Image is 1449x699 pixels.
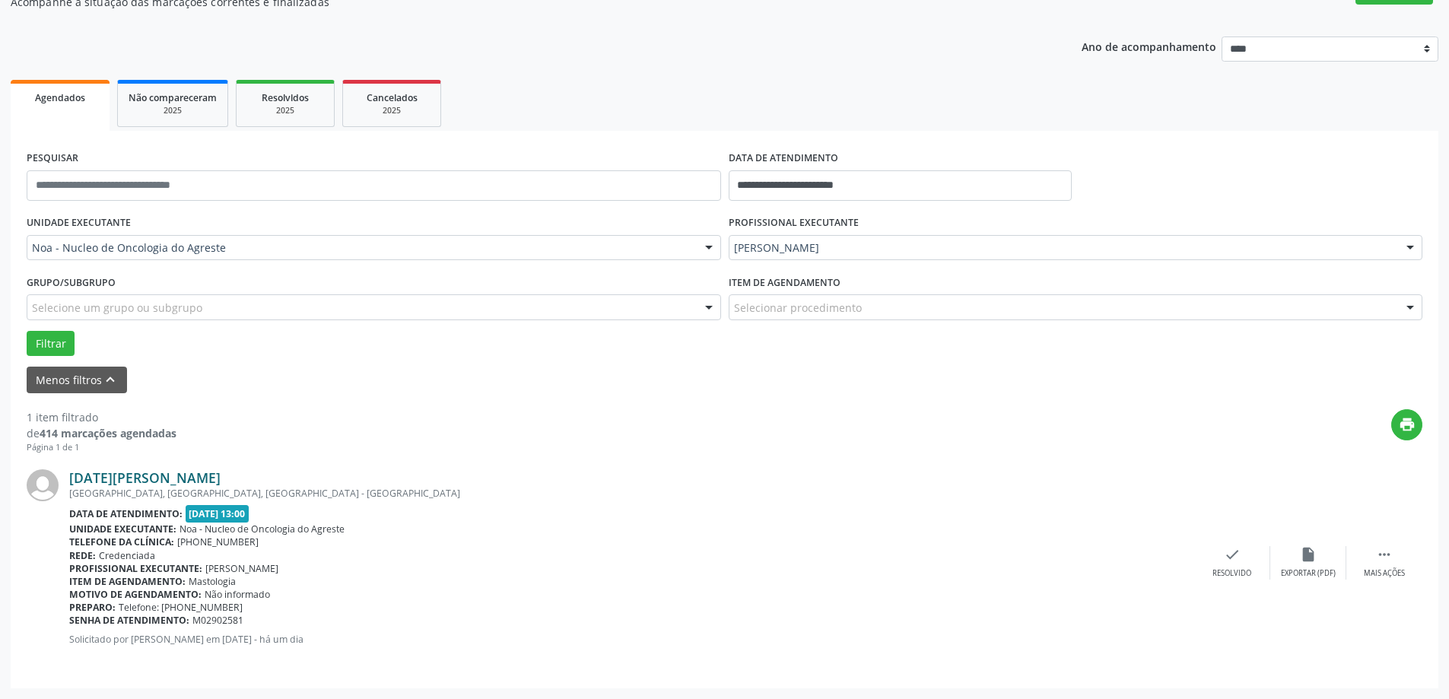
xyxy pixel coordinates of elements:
span: [PHONE_NUMBER] [177,535,259,548]
button: print [1391,409,1422,440]
label: PESQUISAR [27,147,78,170]
span: Mastologia [189,575,236,588]
b: Rede: [69,549,96,562]
div: 2025 [354,105,430,116]
span: Agendados [35,91,85,104]
div: Resolvido [1212,568,1251,579]
div: Mais ações [1364,568,1405,579]
div: 1 item filtrado [27,409,176,425]
p: Ano de acompanhamento [1082,37,1216,56]
i: insert_drive_file [1300,546,1317,563]
span: Credenciada [99,549,155,562]
a: [DATE][PERSON_NAME] [69,469,221,486]
b: Motivo de agendamento: [69,588,202,601]
label: PROFISSIONAL EXECUTANTE [729,211,859,235]
i: check [1224,546,1241,563]
p: Solicitado por [PERSON_NAME] em [DATE] - há um dia [69,633,1194,646]
i: keyboard_arrow_up [102,371,119,388]
strong: 414 marcações agendadas [40,426,176,440]
b: Unidade executante: [69,523,176,535]
b: Profissional executante: [69,562,202,575]
span: [DATE] 13:00 [186,505,249,523]
b: Item de agendamento: [69,575,186,588]
span: Selecione um grupo ou subgrupo [32,300,202,316]
img: img [27,469,59,501]
span: Noa - Nucleo de Oncologia do Agreste [180,523,345,535]
span: Não informado [205,588,270,601]
span: Selecionar procedimento [734,300,862,316]
div: de [27,425,176,441]
label: DATA DE ATENDIMENTO [729,147,838,170]
b: Data de atendimento: [69,507,183,520]
label: Grupo/Subgrupo [27,271,116,294]
div: [GEOGRAPHIC_DATA], [GEOGRAPHIC_DATA], [GEOGRAPHIC_DATA] - [GEOGRAPHIC_DATA] [69,487,1194,500]
span: Cancelados [367,91,418,104]
label: Item de agendamento [729,271,840,294]
b: Preparo: [69,601,116,614]
span: Resolvidos [262,91,309,104]
div: 2025 [247,105,323,116]
b: Telefone da clínica: [69,535,174,548]
div: Página 1 de 1 [27,441,176,454]
b: Senha de atendimento: [69,614,189,627]
span: Não compareceram [129,91,217,104]
i:  [1376,546,1393,563]
button: Filtrar [27,331,75,357]
button: Menos filtroskeyboard_arrow_up [27,367,127,393]
span: [PERSON_NAME] [734,240,1392,256]
i: print [1399,416,1416,433]
label: UNIDADE EXECUTANTE [27,211,131,235]
span: [PERSON_NAME] [205,562,278,575]
div: 2025 [129,105,217,116]
span: Telefone: [PHONE_NUMBER] [119,601,243,614]
span: Noa - Nucleo de Oncologia do Agreste [32,240,690,256]
span: M02902581 [192,614,243,627]
div: Exportar (PDF) [1281,568,1336,579]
